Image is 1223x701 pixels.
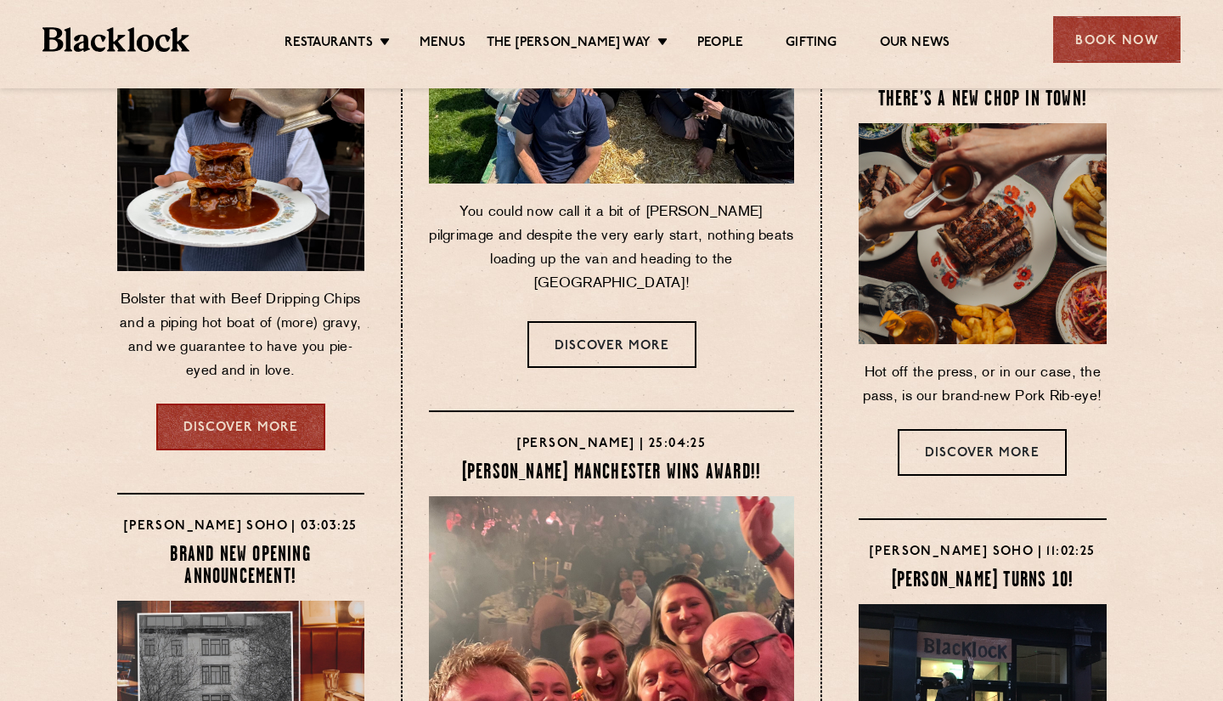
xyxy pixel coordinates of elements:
p: You could now call it a bit of [PERSON_NAME] pilgrimage and despite the very early start, nothing... [429,201,794,296]
h4: THERE’S A NEW CHOP IN TOWN! [859,89,1106,111]
a: Discover more [527,321,696,368]
a: Our News [880,35,950,54]
h4: Brand New Opening Announcement! [117,545,364,589]
img: BL_Textured_Logo-footer-cropped.svg [42,27,189,52]
a: People [697,35,743,54]
a: Gifting [786,35,837,54]
a: Discover more [898,429,1067,476]
a: Menus [420,35,465,54]
a: The [PERSON_NAME] Way [487,35,651,54]
div: Book Now [1053,16,1181,63]
a: Discover more [156,404,325,450]
h4: [PERSON_NAME] Soho | 11:02:25 [859,541,1106,563]
h4: [PERSON_NAME] Soho | 03:03:25 [117,516,364,538]
p: Bolster that with Beef Dripping Chips and a piping hot boat of (more) gravy, and we guarantee to ... [117,288,364,383]
img: New-Butchers-Cut-Blacklock-Pie-scaled.jpg [110,44,370,276]
h4: [PERSON_NAME] Manchester wins award!! [429,462,794,484]
p: Hot off the press, or in our case, the pass, is our brand-new Pork Rib-eye! [859,361,1106,409]
a: Restaurants [285,35,373,54]
h4: [PERSON_NAME] | 25:04:25 [429,433,794,455]
h4: [PERSON_NAME] Turns 10! [859,570,1106,592]
img: Blacklocks-New-Pork-Rib-Eye-Chop-Spring-2025.jpg [859,123,1106,344]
